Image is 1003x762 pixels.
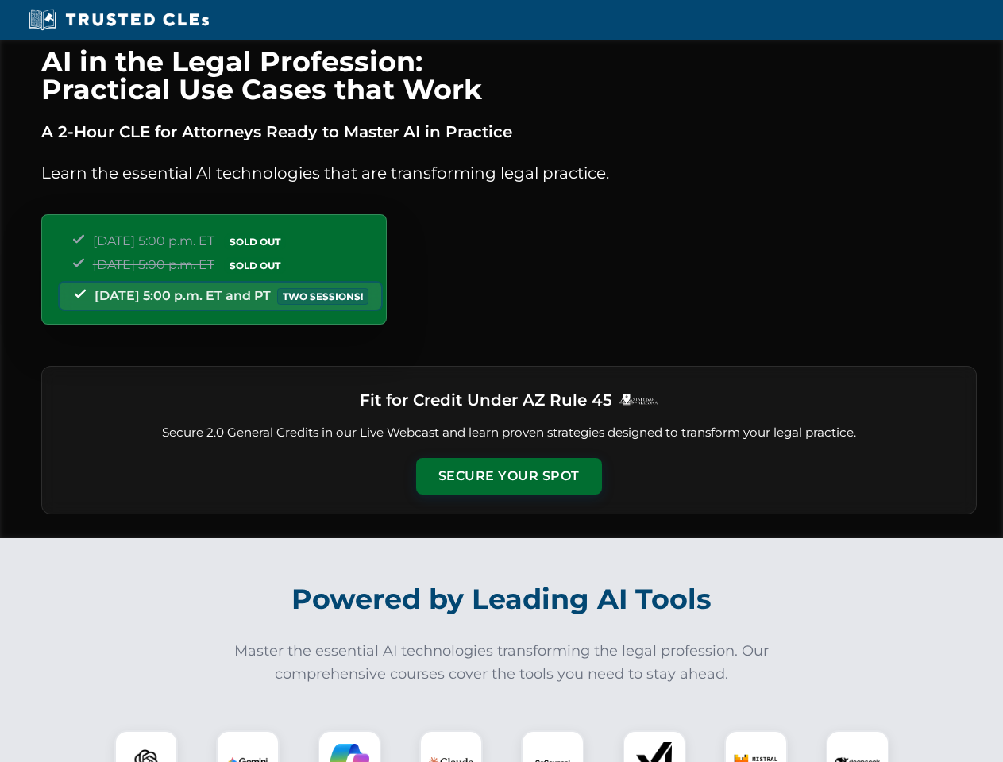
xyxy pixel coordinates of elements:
[93,257,214,272] span: [DATE] 5:00 p.m. ET
[61,424,957,442] p: Secure 2.0 General Credits in our Live Webcast and learn proven strategies designed to transform ...
[224,257,286,274] span: SOLD OUT
[619,394,658,406] img: Logo
[224,233,286,250] span: SOLD OUT
[24,8,214,32] img: Trusted CLEs
[41,160,977,186] p: Learn the essential AI technologies that are transforming legal practice.
[360,386,612,414] h3: Fit for Credit Under AZ Rule 45
[41,48,977,103] h1: AI in the Legal Profession: Practical Use Cases that Work
[41,119,977,144] p: A 2-Hour CLE for Attorneys Ready to Master AI in Practice
[416,458,602,495] button: Secure Your Spot
[62,571,942,627] h2: Powered by Leading AI Tools
[224,640,780,686] p: Master the essential AI technologies transforming the legal profession. Our comprehensive courses...
[93,233,214,248] span: [DATE] 5:00 p.m. ET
